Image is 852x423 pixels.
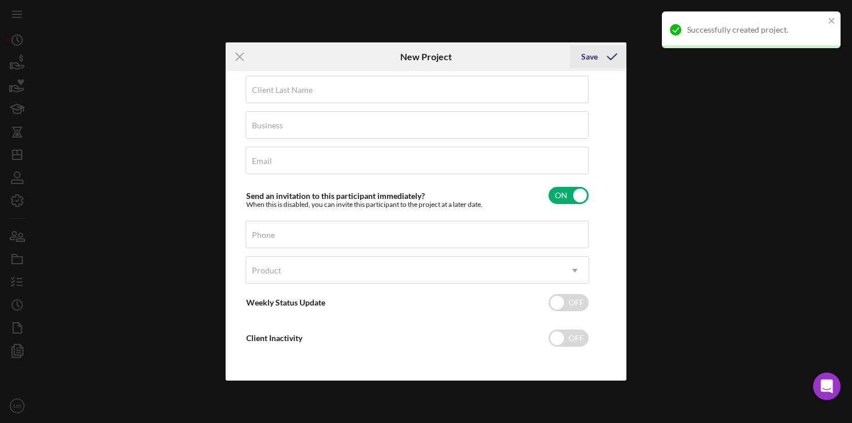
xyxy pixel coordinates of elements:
div: When this is disabled, you can invite this participant to the project at a later date. [246,201,483,209]
div: Product [252,266,281,275]
button: close [828,16,836,27]
label: Phone [252,230,275,240]
label: Client Last Name [252,85,313,95]
button: Save [570,45,626,68]
label: Weekly Status Update [246,297,325,307]
div: Successfully created project. [687,25,825,34]
label: Client Inactivity [246,333,302,343]
div: Save [581,45,598,68]
div: Open Intercom Messenger [813,373,841,400]
label: Send an invitation to this participant immediately? [246,191,425,201]
label: Business [252,121,283,130]
h6: New Project [400,52,452,62]
label: Email [252,156,272,166]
